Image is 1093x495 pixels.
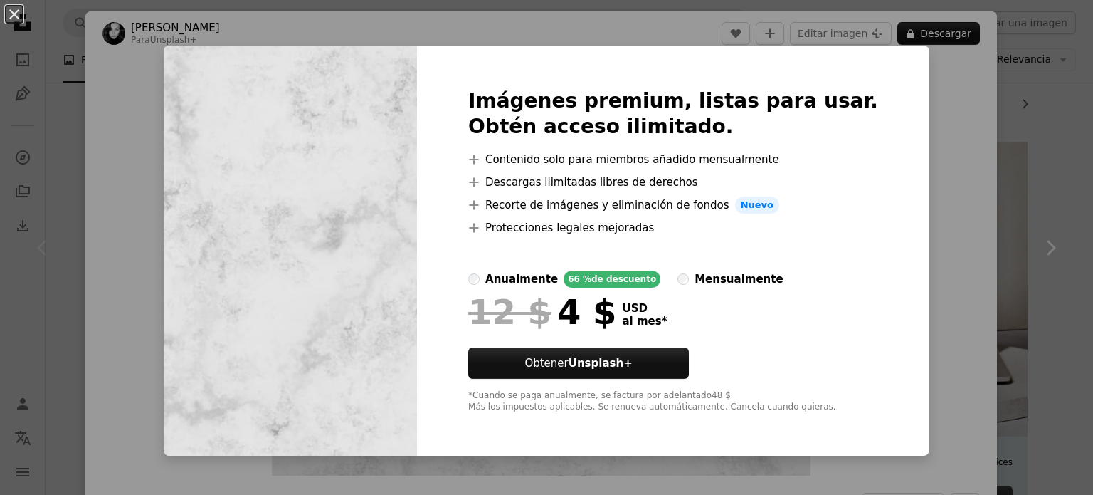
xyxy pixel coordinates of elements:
div: anualmente [485,271,558,288]
div: 66 % de descuento [564,271,660,288]
h2: Imágenes premium, listas para usar. Obtén acceso ilimitado. [468,88,878,140]
span: USD [622,302,667,315]
li: Contenido solo para miembros añadido mensualmente [468,151,878,168]
li: Descargas ilimitadas libres de derechos [468,174,878,191]
input: mensualmente [677,273,689,285]
strong: Unsplash+ [569,357,633,370]
span: al mes * [622,315,667,328]
input: anualmente66 %de descuento [468,273,480,285]
li: Protecciones legales mejoradas [468,219,878,236]
span: Nuevo [735,197,779,214]
button: ObtenerUnsplash+ [468,348,689,379]
li: Recorte de imágenes y eliminación de fondos [468,197,878,214]
span: 12 $ [468,293,551,330]
div: mensualmente [695,271,783,288]
div: *Cuando se paga anualmente, se factura por adelantado 48 $ Más los impuestos aplicables. Se renue... [468,390,878,413]
img: premium_photo-1706867970215-e94b7a4243d6 [164,46,417,456]
div: 4 $ [468,293,616,330]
